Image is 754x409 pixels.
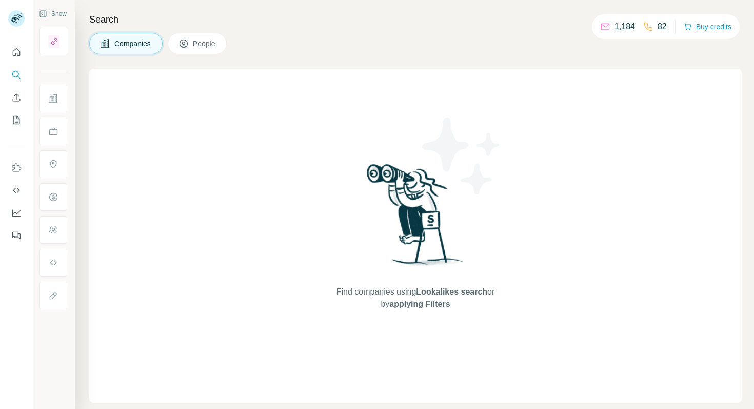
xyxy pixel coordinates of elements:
button: Use Surfe on LinkedIn [8,159,25,177]
span: Lookalikes search [416,287,487,296]
button: Search [8,66,25,84]
button: Buy credits [684,20,731,34]
button: Dashboard [8,204,25,222]
p: 1,184 [614,21,635,33]
img: Surfe Illustration - Stars [415,110,508,202]
span: Find companies using or by [333,286,498,310]
p: 82 [658,21,667,33]
button: My lists [8,111,25,129]
button: Use Surfe API [8,181,25,200]
span: applying Filters [389,300,450,308]
span: People [193,38,216,49]
h4: Search [89,12,742,27]
button: Enrich CSV [8,88,25,107]
button: Show [32,6,74,22]
span: Companies [114,38,152,49]
button: Feedback [8,226,25,245]
button: Quick start [8,43,25,62]
img: Surfe Illustration - Woman searching with binoculars [362,161,469,276]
